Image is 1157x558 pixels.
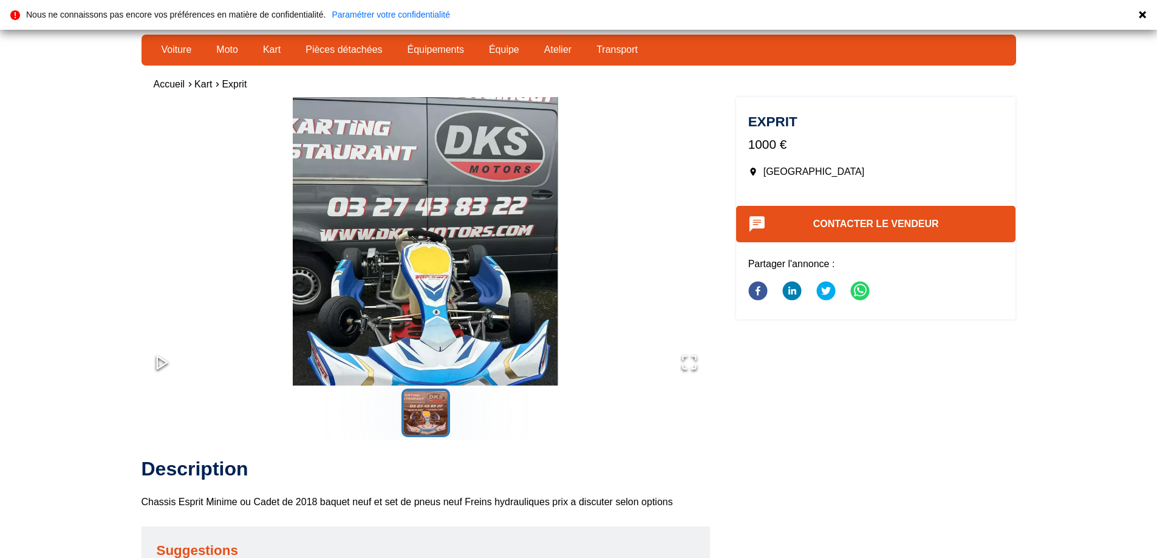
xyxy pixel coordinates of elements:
p: Nous ne connaissons pas encore vos préférences en matière de confidentialité. [26,10,326,19]
a: Contacter le vendeur [813,219,939,229]
a: Moto [208,39,246,60]
button: twitter [816,274,836,310]
button: whatsapp [850,274,870,310]
div: Thumbnail Navigation [142,389,710,437]
button: Go to Slide 1 [401,389,450,437]
a: Exprit [222,79,247,89]
button: Play or Pause Slideshow [142,342,183,386]
a: Paramétrer votre confidentialité [332,10,450,19]
p: [GEOGRAPHIC_DATA] [748,165,1004,179]
a: Accueil [154,79,185,89]
button: facebook [748,274,768,310]
a: Équipe [481,39,527,60]
a: Pièces détachées [298,39,390,60]
div: Go to Slide 1 [142,97,710,386]
a: Atelier [536,39,579,60]
h1: Exprit [748,115,1004,129]
a: Kart [255,39,288,60]
button: linkedin [782,274,802,310]
a: Voiture [154,39,200,60]
h2: Description [142,457,710,481]
p: Partager l'annonce : [748,257,1004,271]
button: Open Fullscreen [669,342,710,386]
p: 1000 € [748,135,1004,153]
a: Transport [589,39,646,60]
button: Contacter le vendeur [736,206,1016,242]
a: Kart [194,79,212,89]
img: image [142,97,710,413]
a: Équipements [400,39,472,60]
div: Chassis Esprit Minime ou Cadet de 2018 baquet neuf et set de pneus neuf Freins hydrauliques prix ... [142,457,710,508]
